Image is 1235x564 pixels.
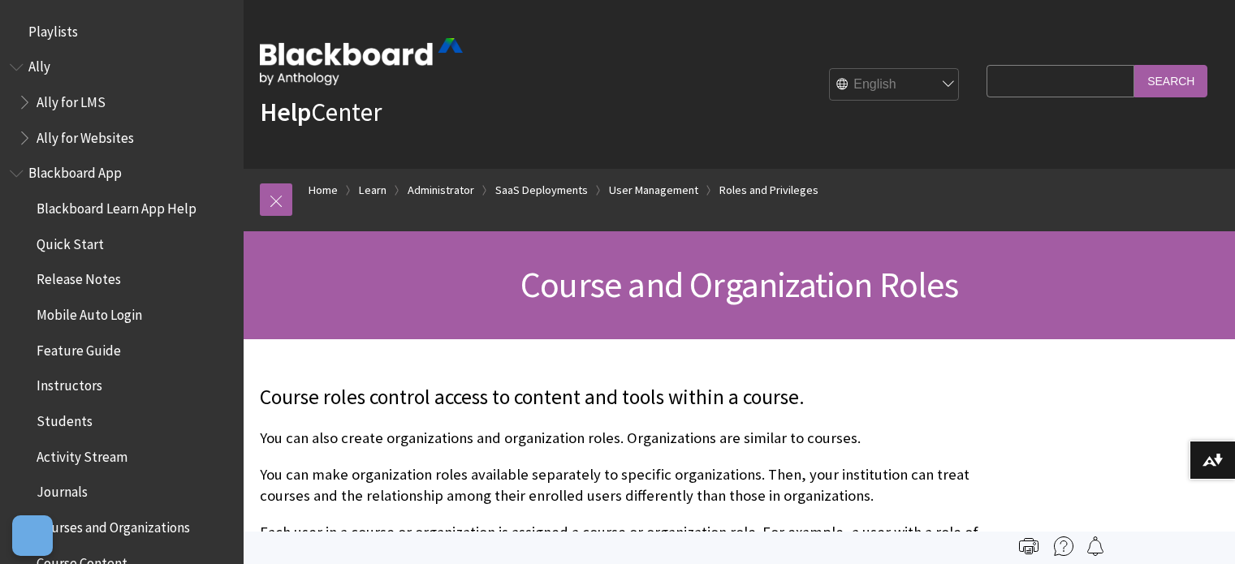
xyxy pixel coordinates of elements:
[28,54,50,75] span: Ally
[520,262,958,307] span: Course and Organization Roles
[260,428,978,449] p: You can also create organizations and organization roles. Organizations are similar to courses.
[10,54,234,152] nav: Book outline for Anthology Ally Help
[37,479,88,501] span: Journals
[719,180,818,200] a: Roles and Privileges
[37,124,134,146] span: Ally for Websites
[359,180,386,200] a: Learn
[1054,536,1073,556] img: More help
[260,464,978,506] p: You can make organization roles available separately to specific organizations. Then, your instit...
[37,407,93,429] span: Students
[28,18,78,40] span: Playlists
[495,180,588,200] a: SaaS Deployments
[260,38,463,85] img: Blackboard by Anthology
[260,96,311,128] strong: Help
[1086,536,1105,556] img: Follow this page
[1134,65,1207,97] input: Search
[37,266,121,288] span: Release Notes
[37,88,106,110] span: Ally for LMS
[37,443,127,465] span: Activity Stream
[609,180,698,200] a: User Management
[12,515,53,556] button: Open Preferences
[37,372,102,394] span: Instructors
[37,195,196,217] span: Blackboard Learn App Help
[408,180,474,200] a: Administrator
[37,230,104,252] span: Quick Start
[830,69,960,101] select: Site Language Selector
[1019,536,1039,556] img: Print
[309,180,338,200] a: Home
[28,160,122,182] span: Blackboard App
[260,96,382,128] a: HelpCenter
[37,337,121,359] span: Feature Guide
[260,383,978,412] p: Course roles control access to content and tools within a course.
[37,301,142,323] span: Mobile Auto Login
[37,514,190,536] span: Courses and Organizations
[10,18,234,45] nav: Book outline for Playlists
